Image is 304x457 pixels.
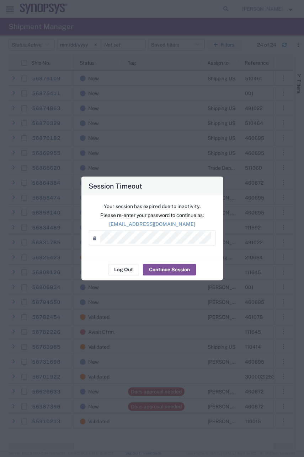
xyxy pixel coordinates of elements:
button: Continue Session [143,264,196,275]
button: Log Out [108,264,139,275]
p: [EMAIL_ADDRESS][DOMAIN_NAME] [89,220,215,228]
h4: Session Timeout [89,180,142,191]
p: Your session has expired due to inactivity. [89,202,215,210]
p: Please re-enter your password to continue as: [89,211,215,219]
